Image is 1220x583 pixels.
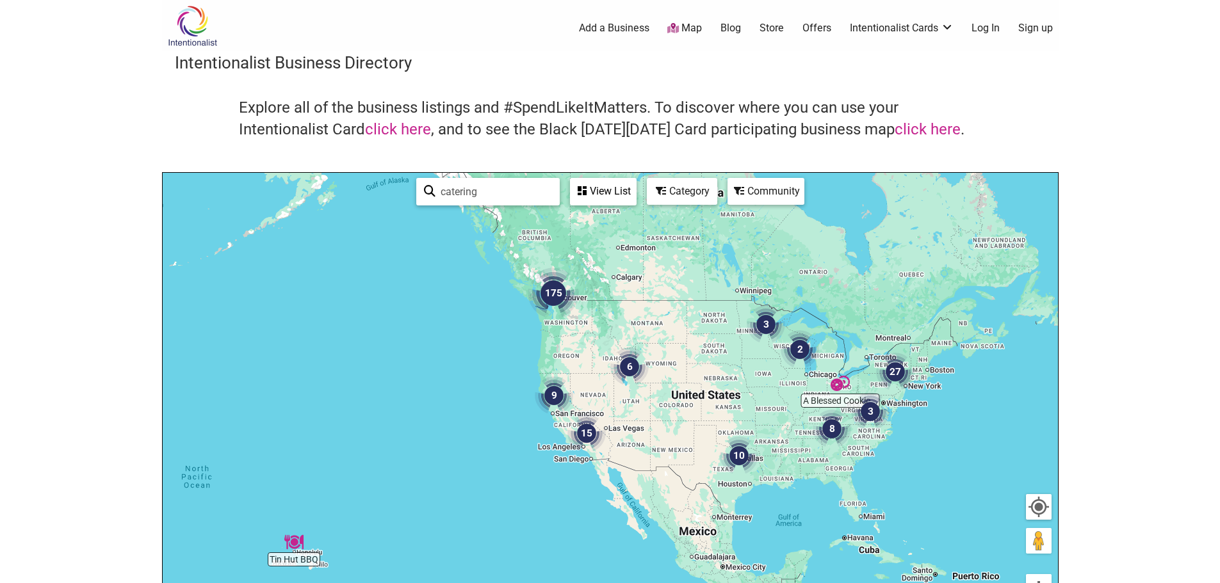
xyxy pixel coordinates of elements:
[781,330,819,369] div: 2
[1018,21,1053,35] a: Sign up
[729,179,803,204] div: Community
[747,305,785,344] div: 3
[284,532,304,552] div: Tin Hut BBQ
[813,410,851,448] div: 8
[579,21,649,35] a: Add a Business
[972,21,1000,35] a: Log In
[162,5,223,47] img: Intentionalist
[535,376,573,415] div: 9
[528,268,579,319] div: 175
[895,120,961,138] a: click here
[648,179,716,204] div: Category
[610,347,649,386] div: 6
[876,353,915,391] div: 27
[570,178,637,205] div: See a list of the visible businesses
[760,21,784,35] a: Store
[728,178,804,205] div: Filter by Community
[667,21,702,36] a: Map
[831,374,850,393] div: A Blessed Cookie Company
[435,179,552,204] input: Type to find and filter...
[720,21,741,35] a: Blog
[850,21,954,35] a: Intentionalist Cards
[416,178,560,205] div: Type to search and filter
[239,97,982,140] h4: Explore all of the business listings and #SpendLikeItMatters. To discover where you can use your ...
[567,414,606,452] div: 15
[175,51,1046,74] h3: Intentionalist Business Directory
[802,21,831,35] a: Offers
[1026,494,1052,520] button: Your Location
[1026,528,1052,554] button: Drag Pegman onto the map to open Street View
[647,178,717,205] div: Filter by category
[851,392,890,431] div: 3
[571,179,635,204] div: View List
[720,436,758,475] div: 10
[365,120,431,138] a: click here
